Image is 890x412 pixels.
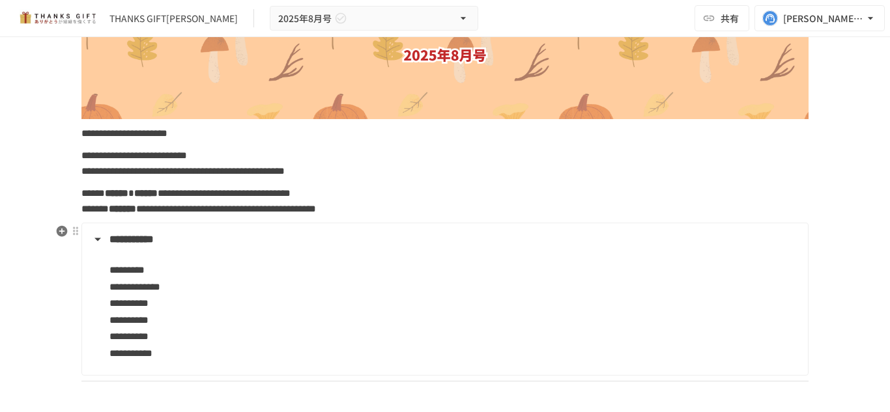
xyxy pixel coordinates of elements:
div: [PERSON_NAME][EMAIL_ADDRESS][DOMAIN_NAME] [783,10,864,27]
span: 共有 [721,11,739,25]
button: 2025年8月号 [270,6,478,31]
button: [PERSON_NAME][EMAIL_ADDRESS][DOMAIN_NAME] [754,5,885,31]
button: 共有 [695,5,749,31]
img: mMP1OxWUAhQbsRWCurg7vIHe5HqDpP7qZo7fRoNLXQh [16,8,99,29]
span: 2025年8月号 [278,10,332,27]
div: THANKS GIFT[PERSON_NAME] [109,12,238,25]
